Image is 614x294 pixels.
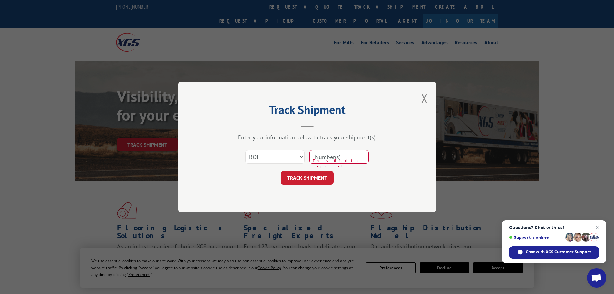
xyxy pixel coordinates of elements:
[509,235,563,240] span: Support is online
[587,268,606,288] div: Open chat
[210,134,404,141] div: Enter your information below to track your shipment(s).
[594,224,601,231] span: Close chat
[526,249,591,255] span: Chat with XGS Customer Support
[210,105,404,117] h2: Track Shipment
[421,90,428,107] button: Close modal
[309,150,369,164] input: Number(s)
[313,158,369,169] span: This field is required
[281,171,334,185] button: TRACK SHIPMENT
[509,225,599,230] span: Questions? Chat with us!
[509,246,599,259] div: Chat with XGS Customer Support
